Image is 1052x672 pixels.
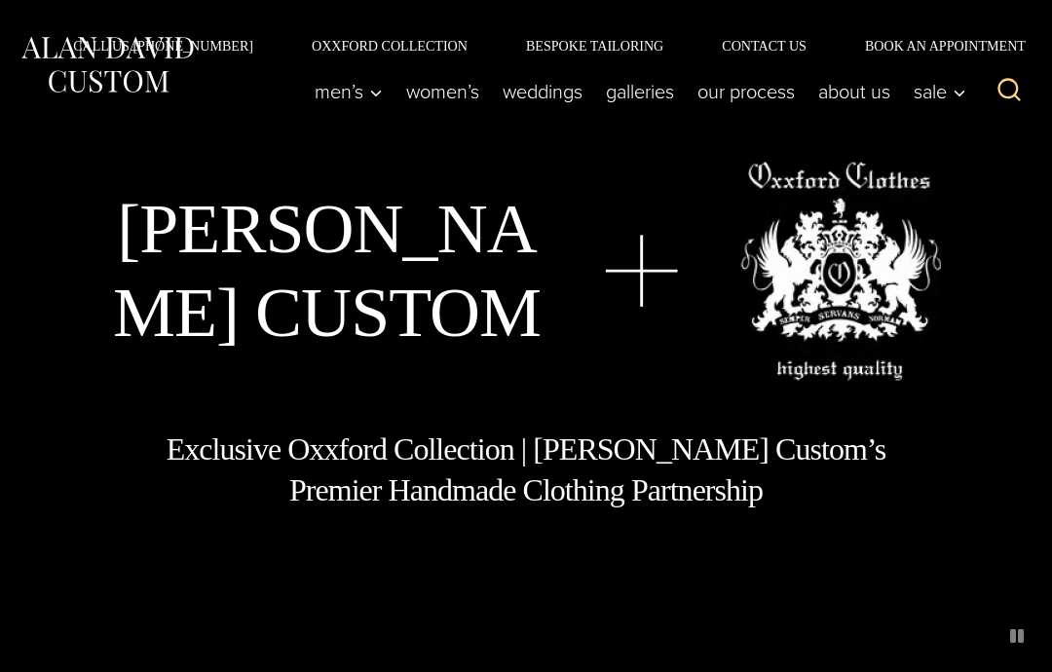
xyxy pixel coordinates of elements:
img: oxxford clothes, highest quality [740,162,941,381]
a: Oxxford Collection [282,39,497,53]
span: Men’s [315,82,383,101]
a: Book an Appointment [836,39,1033,53]
button: pause animated background image [1001,620,1033,652]
a: weddings [491,72,594,111]
nav: Primary Navigation [303,72,976,111]
h1: Exclusive Oxxford Collection | [PERSON_NAME] Custom’s Premier Handmade Clothing Partnership [165,429,887,510]
h1: [PERSON_NAME] Custom [112,187,543,355]
a: Women’s [394,72,491,111]
img: Alan David Custom [19,32,195,97]
a: Galleries [594,72,686,111]
span: Sale [914,82,966,101]
a: Contact Us [693,39,836,53]
a: Bespoke Tailoring [497,39,693,53]
a: About Us [807,72,902,111]
button: View Search Form [986,68,1033,115]
a: Our Process [686,72,807,111]
a: Call Us [PHONE_NUMBER] [44,39,282,53]
nav: Secondary Navigation [44,39,1033,53]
